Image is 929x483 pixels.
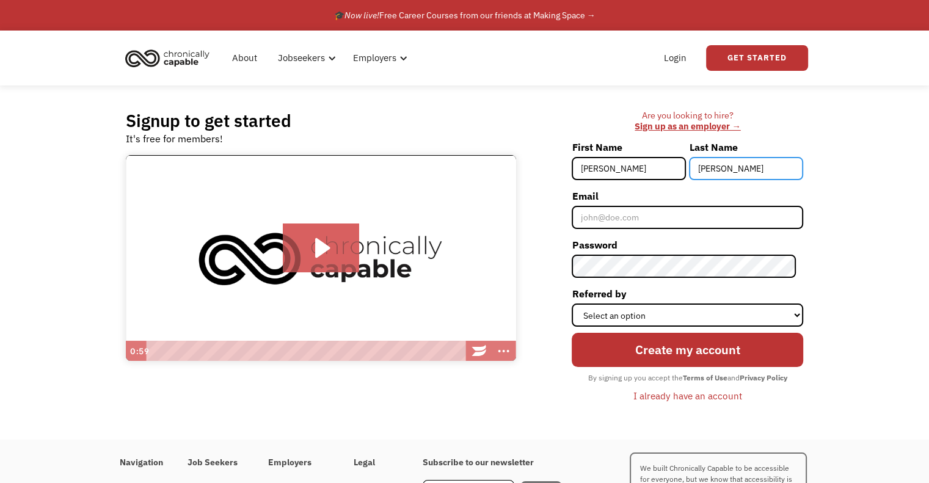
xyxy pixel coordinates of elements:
[572,206,803,229] input: john@doe.com
[467,341,492,361] a: Wistia Logo -- Learn More
[344,10,379,21] em: Now live!
[572,186,803,206] label: Email
[268,457,329,468] h4: Employers
[572,235,803,255] label: Password
[689,137,803,157] label: Last Name
[582,370,793,386] div: By signing up you accept the and
[492,341,516,361] button: Show more buttons
[271,38,340,78] div: Jobseekers
[572,157,686,180] input: Joni
[120,457,163,468] h4: Navigation
[188,457,244,468] h4: Job Seekers
[624,385,751,406] a: I already have an account
[126,131,223,146] div: It's free for members!
[152,341,461,361] div: Playbar
[122,45,213,71] img: Chronically Capable logo
[283,223,359,272] button: Play Video: Introducing Chronically Capable
[354,457,398,468] h4: Legal
[572,110,803,133] div: Are you looking to hire? ‍
[353,51,396,65] div: Employers
[572,137,803,406] form: Member-Signup-Form
[423,457,562,468] h4: Subscribe to our newsletter
[706,45,808,71] a: Get Started
[635,120,740,132] a: Sign up as an employer →
[334,8,596,23] div: 🎓 Free Career Courses from our friends at Making Space →
[225,38,264,78] a: About
[572,333,803,367] input: Create my account
[572,284,803,303] label: Referred by
[657,38,694,78] a: Login
[346,38,411,78] div: Employers
[126,155,516,361] img: Introducing Chronically Capable
[683,373,727,382] strong: Terms of Use
[126,110,291,131] h2: Signup to get started
[278,51,325,65] div: Jobseekers
[572,137,686,157] label: First Name
[689,157,803,180] input: Mitchell
[122,45,219,71] a: home
[633,388,742,403] div: I already have an account
[740,373,787,382] strong: Privacy Policy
